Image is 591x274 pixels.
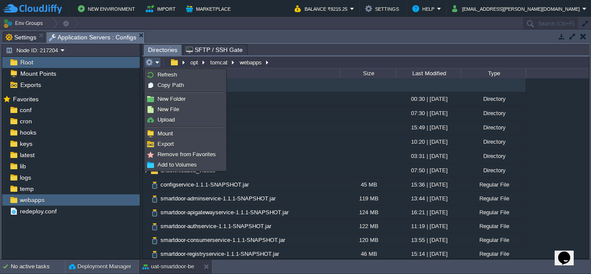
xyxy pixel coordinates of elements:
[146,115,225,125] a: Upload
[143,219,150,233] img: AMDAwAAAACH5BAEAAAAALAAAAAABAAEAAAICRAEAOw==
[340,233,396,247] div: 120 MB
[209,58,230,66] button: tomcat
[461,164,526,177] div: Directory
[6,46,61,54] button: Node ID: 217204
[462,68,526,78] div: Type
[69,262,131,271] button: Deployment Manager
[19,70,58,77] a: Mount Points
[396,135,461,148] div: 10:20 | [DATE]
[150,208,159,218] img: AMDAwAAAACH5BAEAAAAALAAAAAABAAEAAAICRAEAOw==
[150,222,159,232] img: AMDAwAAAACH5BAEAAAAALAAAAAABAAEAAAICRAEAOw==
[295,3,350,14] button: Balance ₹9215.25
[157,71,177,78] span: Refresh
[143,192,150,205] img: AMDAwAAAACH5BAEAAAAALAAAAAABAAEAAAICRAEAOw==
[396,247,461,261] div: 15:14 | [DATE]
[146,105,225,114] a: New File
[157,82,184,88] span: Copy Path
[19,58,35,66] a: Root
[143,206,150,219] img: AMDAwAAAACH5BAEAAAAALAAAAAABAAEAAAICRAEAOw==
[555,239,582,265] iframe: chat widget
[146,139,225,149] a: Export
[146,150,225,159] a: Remove from Favorites
[396,164,461,177] div: 07:50 | [DATE]
[396,219,461,233] div: 11:19 | [DATE]
[159,181,250,188] a: configservice-1.1.1-SNAPSHOT.jar
[396,233,461,247] div: 13:55 | [DATE]
[396,106,461,120] div: 07:30 | [DATE]
[11,96,40,103] a: Favorites
[186,3,233,14] button: Marketplace
[397,68,461,78] div: Last Modified
[396,149,461,163] div: 03:31 | [DATE]
[186,45,243,55] span: SFTP / SSH Gate
[19,81,42,89] a: Exports
[238,58,264,66] button: webapps
[340,192,396,205] div: 119 MB
[157,141,174,147] span: Export
[159,250,280,258] a: smartdoor-registryservice-1.1.1-SNAPSHOT.jar
[18,207,58,215] a: redeploy.conf
[157,130,173,137] span: Mount
[396,121,461,134] div: 15:49 | [DATE]
[396,206,461,219] div: 16:21 | [DATE]
[340,206,396,219] div: 124 MB
[18,129,38,136] a: hooks
[146,160,225,170] a: Add to Volumes
[146,129,225,139] a: Mount
[49,32,136,43] span: Application Servers : Configs
[3,17,46,29] button: Env Groups
[159,236,286,244] a: smartdoor-consumerservice-1.1.1-SNAPSHOT.jar
[157,106,179,113] span: New File
[146,3,178,14] button: Import
[159,222,273,230] a: smartdoor-authservice-1.1.1-SNAPSHOT.jar
[461,219,526,233] div: Regular File
[461,149,526,163] div: Directory
[150,236,159,245] img: AMDAwAAAACH5BAEAAAAALAAAAAABAAEAAAICRAEAOw==
[146,70,225,80] a: Refresh
[18,106,33,114] a: conf
[461,106,526,120] div: Directory
[396,192,461,205] div: 13:44 | [DATE]
[18,196,46,204] span: webapps
[78,3,138,14] button: New Environment
[157,161,197,168] span: Add to Volumes
[18,140,34,148] a: keys
[143,56,589,68] input: Click to enter the path
[18,162,27,170] a: lib
[412,3,437,14] button: Help
[143,178,150,191] img: AMDAwAAAACH5BAEAAAAALAAAAAABAAEAAAICRAEAOw==
[340,247,396,261] div: 46 MB
[143,233,150,247] img: AMDAwAAAACH5BAEAAAAALAAAAAABAAEAAAICRAEAOw==
[157,116,175,123] span: Upload
[461,206,526,219] div: Regular File
[18,174,32,181] a: logs
[396,178,461,191] div: 15:36 | [DATE]
[461,192,526,205] div: Regular File
[18,151,36,159] span: latest
[6,32,36,42] span: Settings
[159,195,277,202] a: smartdoor-adminservice-1.1.1-SNAPSHOT.jar
[365,3,401,14] button: Settings
[157,151,216,158] span: Remove from Favorites
[148,45,177,55] span: Directories
[159,209,290,216] span: smartdoor-apigatewayservice-1.1.1-SNAPSHOT.jar
[461,135,526,148] div: Directory
[461,233,526,247] div: Regular File
[18,185,35,193] a: temp
[143,247,150,261] img: AMDAwAAAACH5BAEAAAAALAAAAAABAAEAAAICRAEAOw==
[150,250,159,259] img: AMDAwAAAACH5BAEAAAAALAAAAAABAAEAAAICRAEAOw==
[18,117,33,125] span: cron
[452,3,582,14] button: [EMAIL_ADDRESS][PERSON_NAME][DOMAIN_NAME]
